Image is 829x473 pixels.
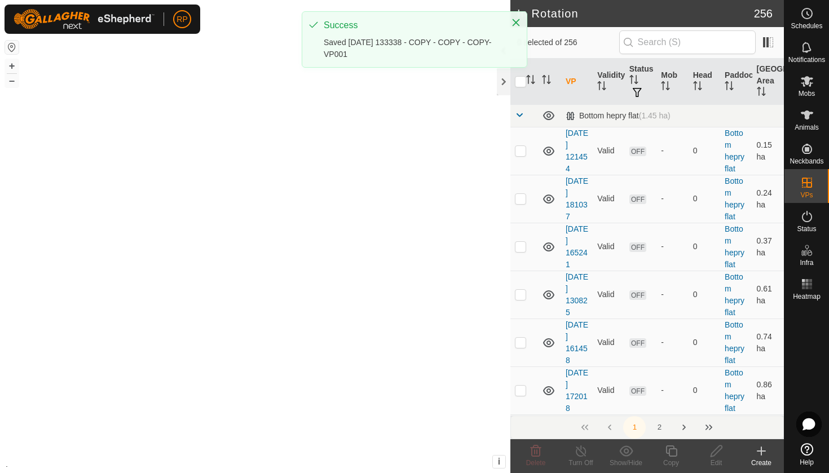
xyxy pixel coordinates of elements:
p-sorticon: Activate to sort [542,77,551,86]
span: Status [797,226,816,232]
span: RP [177,14,187,25]
a: [DATE] 181037 [566,176,588,221]
td: Valid [593,271,624,319]
th: [GEOGRAPHIC_DATA] Area [752,59,784,105]
span: OFF [629,338,646,348]
button: – [5,74,19,87]
span: Notifications [788,56,825,63]
a: Bottom hepry flat [725,129,744,173]
div: Create [739,458,784,468]
input: Search (S) [619,30,756,54]
td: 0 [689,271,720,319]
a: Help [784,439,829,470]
button: 2 [648,416,671,439]
span: OFF [629,147,646,156]
a: [DATE] 161458 [566,320,588,365]
td: 0.61 ha [752,271,784,319]
span: VPs [800,192,813,198]
td: 0.15 ha [752,127,784,175]
h2: In Rotation [517,7,754,20]
span: Heatmap [793,293,821,300]
span: Mobs [799,90,815,97]
a: [DATE] 165241 [566,224,588,269]
button: Last Page [698,416,720,439]
img: Gallagher Logo [14,9,155,29]
p-sorticon: Activate to sort [661,83,670,92]
a: Bottom hepry flat [725,176,744,221]
th: Head [689,59,720,105]
td: 0 [689,175,720,223]
td: Valid [593,127,624,175]
span: 256 [754,5,773,22]
div: - [661,337,684,348]
td: 0 [689,366,720,414]
th: Status [625,59,656,105]
div: Success [324,19,500,32]
div: - [661,289,684,300]
span: i [498,457,500,466]
button: 1 [623,416,646,439]
td: Valid [593,319,624,366]
td: Valid [593,223,624,271]
p-sorticon: Activate to sort [757,89,766,98]
span: Animals [795,124,819,131]
a: Bottom hepry flat [725,224,744,269]
span: OFF [629,242,646,252]
td: Valid [593,175,624,223]
td: 0 [689,414,720,462]
span: OFF [629,290,646,300]
td: 0 [689,223,720,271]
button: Reset Map [5,41,19,54]
th: Paddock [720,59,752,105]
button: Close [508,15,524,30]
a: Bottom hepry flat [725,320,744,365]
div: - [661,145,684,157]
div: Copy [649,458,694,468]
td: Valid [593,414,624,462]
div: Saved [DATE] 133338 - COPY - COPY - COPY-VP001 [324,37,500,60]
td: Valid [593,366,624,414]
span: (1.45 ha) [639,111,671,120]
p-sorticon: Activate to sort [693,83,702,92]
td: 0.37 ha [752,223,784,271]
button: Next Page [673,416,695,439]
div: Show/Hide [603,458,649,468]
div: Edit [694,458,739,468]
a: Privacy Policy [210,458,253,468]
th: Validity [593,59,624,105]
span: Infra [800,259,813,266]
a: [DATE] 121454 [566,129,588,173]
a: Bottom hepry flat [725,368,744,413]
a: Contact Us [266,458,299,468]
div: - [661,193,684,205]
span: OFF [629,194,646,204]
p-sorticon: Activate to sort [597,83,606,92]
a: [DATE] 172018 [566,368,588,413]
td: 0.86 ha [752,366,784,414]
span: Neckbands [790,158,823,165]
div: Turn Off [558,458,603,468]
span: Help [800,459,814,466]
div: Bottom hepry flat [566,111,671,121]
button: i [493,456,505,468]
p-sorticon: Activate to sort [725,83,734,92]
div: - [661,241,684,253]
div: - [661,384,684,396]
td: 0.24 ha [752,175,784,223]
a: Bottom hepry flat [725,272,744,317]
button: + [5,59,19,73]
td: 0 [689,127,720,175]
td: 0.74 ha [752,319,784,366]
span: 0 selected of 256 [517,37,619,48]
td: 0.98 ha [752,414,784,462]
td: 0 [689,319,720,366]
th: VP [561,59,593,105]
a: [DATE] 130825 [566,272,588,317]
p-sorticon: Activate to sort [629,77,638,86]
p-sorticon: Activate to sort [526,77,535,86]
th: Mob [656,59,688,105]
span: Schedules [791,23,822,29]
span: Delete [526,459,546,467]
span: OFF [629,386,646,396]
